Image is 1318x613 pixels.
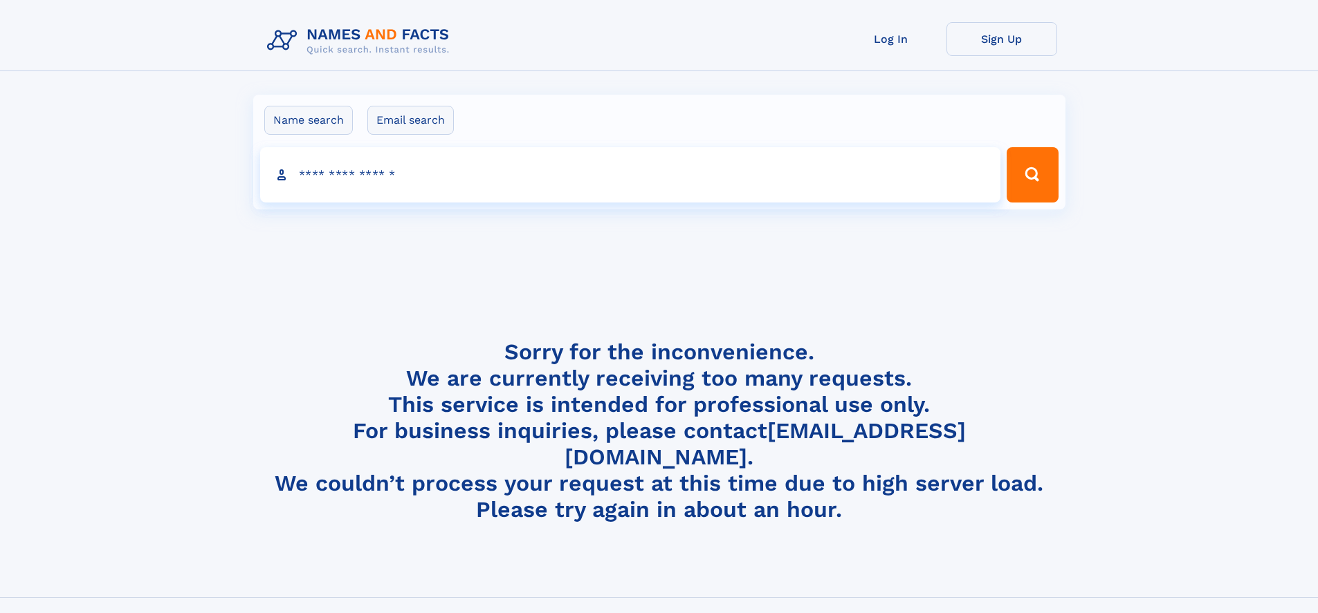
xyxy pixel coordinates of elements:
[1007,147,1058,202] button: Search Button
[946,22,1057,56] a: Sign Up
[262,22,461,59] img: Logo Names and Facts
[264,106,353,135] label: Name search
[367,106,454,135] label: Email search
[260,147,1001,202] input: search input
[565,417,966,470] a: [EMAIL_ADDRESS][DOMAIN_NAME]
[262,339,1057,523] h4: Sorry for the inconvenience. We are currently receiving too many requests. This service is intend...
[836,22,946,56] a: Log In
